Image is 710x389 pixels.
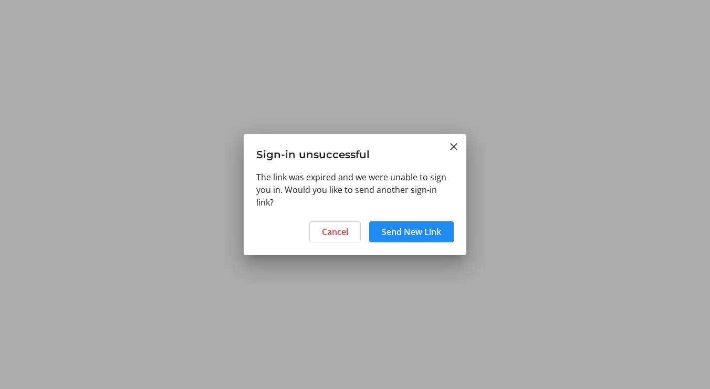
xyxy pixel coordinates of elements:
[382,226,441,238] span: Send New Link
[369,221,454,242] button: Send New Link
[244,134,466,170] h3: Sign-in unsuccessful
[309,221,361,242] button: Cancel
[322,226,348,238] span: Cancel
[447,140,460,153] button: Close
[244,171,466,215] div: The link was expired and we were unable to sign you in. Would you like to send another sign-in link?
